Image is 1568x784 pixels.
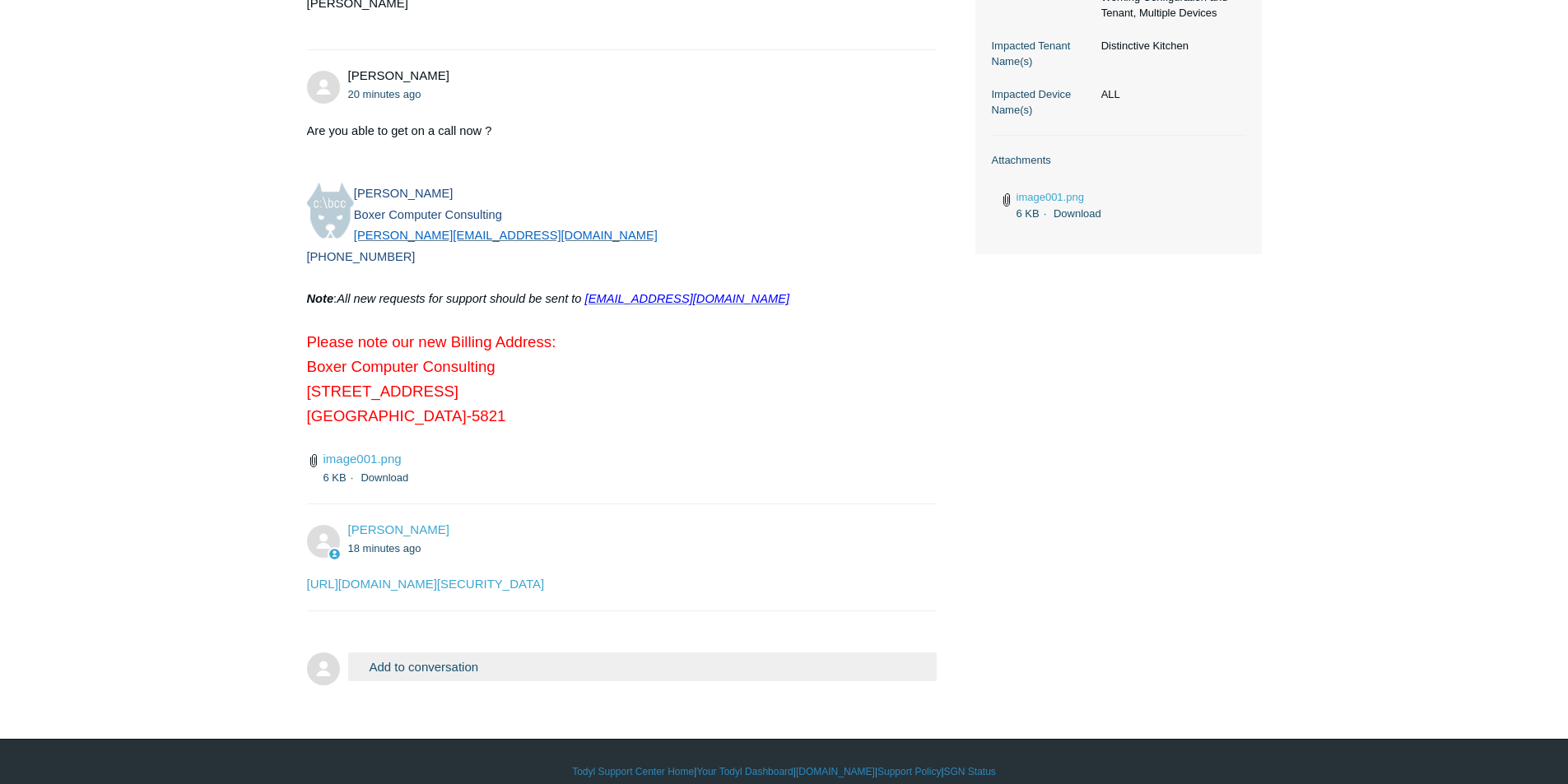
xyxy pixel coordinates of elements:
[992,86,1093,118] dt: Impacted Device Name(s)
[796,764,875,779] a: [DOMAIN_NAME]
[348,652,938,681] button: Add to conversation
[1093,38,1245,54] dd: Distinctive Kitchen
[348,522,449,536] a: [PERSON_NAME]
[307,577,545,591] a: [URL][DOMAIN_NAME][SECURITY_DATA]
[1054,207,1101,220] a: Download
[307,124,492,137] span: Are you able to get on a call now ?
[877,764,941,779] a: Support Policy
[354,229,658,242] a: [PERSON_NAME][EMAIL_ADDRESS][DOMAIN_NAME]
[348,68,449,82] span: Nigel Narwani
[348,88,421,100] time: 09/03/2025, 09:45
[307,333,556,350] span: Please note our new Billing Address:
[361,471,408,484] a: Download
[992,38,1093,70] dt: Impacted Tenant Name(s)
[323,452,402,466] a: image001.png
[1017,191,1084,203] a: image001.png
[307,183,354,239] img: Drawing (5)
[992,152,1245,169] dt: Attachments
[582,292,789,305] a: [EMAIL_ADDRESS][DOMAIN_NAME]
[337,292,789,305] i: All new requests for support should be sent to
[323,471,358,484] span: 6 KB
[572,764,694,779] a: Todyl Support Center Home
[354,208,502,221] span: Boxer Computer Consulting
[307,383,459,400] span: [STREET_ADDRESS]
[354,187,454,200] span: [PERSON_NAME]
[307,292,334,305] span: Note
[585,292,789,305] span: [EMAIL_ADDRESS][DOMAIN_NAME]
[944,764,996,779] a: SGN Status
[307,407,506,424] span: [GEOGRAPHIC_DATA]-5821
[307,358,496,375] span: Boxer Computer Consulting
[333,292,789,305] span: :
[696,764,793,779] a: Your Todyl Dashboard
[1017,207,1051,220] span: 6 KB
[1093,86,1245,103] dd: ALL
[307,250,416,263] span: [PHONE_NUMBER]
[348,542,421,554] time: 09/03/2025, 09:47
[348,522,449,536] span: Kris Haire
[307,764,1262,779] div: | | | |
